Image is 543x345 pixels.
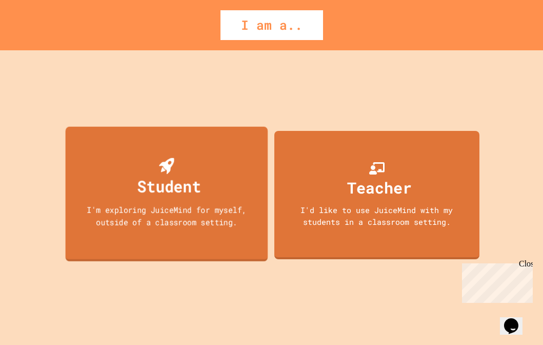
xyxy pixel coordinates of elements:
iframe: chat widget [458,259,533,303]
div: Student [137,174,200,198]
div: Teacher [347,176,412,199]
div: I am a.. [220,10,323,40]
div: I'd like to use JuiceMind with my students in a classroom setting. [285,204,469,227]
div: Chat with us now!Close [4,4,71,65]
div: I'm exploring JuiceMind for myself, outside of a classroom setting. [75,204,257,228]
iframe: chat widget [500,304,533,335]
